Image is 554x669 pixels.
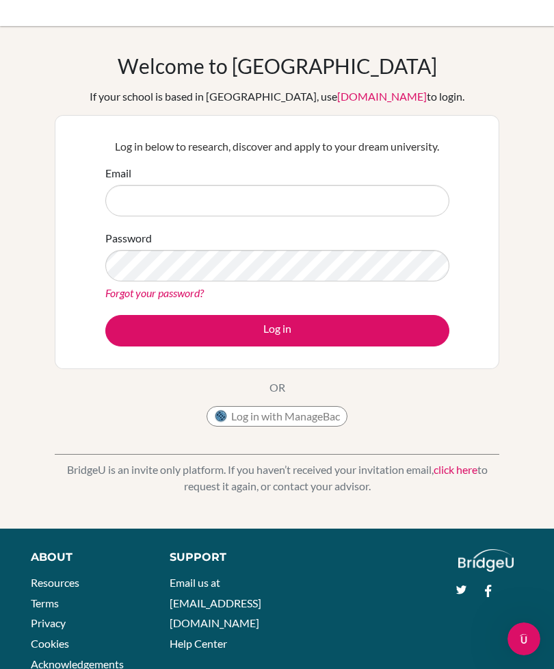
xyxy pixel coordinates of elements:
a: Privacy [31,616,66,629]
p: OR [269,379,285,396]
a: Email us at [EMAIL_ADDRESS][DOMAIN_NAME] [170,576,261,629]
div: Support [170,549,265,566]
a: Cookies [31,637,69,650]
button: Log in with ManageBac [207,406,347,427]
iframe: Intercom live chat [507,622,540,655]
div: About [31,549,139,566]
div: If your school is based in [GEOGRAPHIC_DATA], use to login. [90,88,464,105]
img: logo_white@2x-f4f0deed5e89b7ecb1c2cc34c3e3d731f90f0f143d5ea2071677605dd97b5244.png [458,549,514,572]
label: Email [105,165,131,181]
a: Help Center [170,637,227,650]
p: Log in below to research, discover and apply to your dream university. [105,138,449,155]
a: [DOMAIN_NAME] [337,90,427,103]
a: click here [434,463,477,476]
a: Terms [31,596,59,609]
a: Forgot your password? [105,286,204,299]
button: Log in [105,315,449,346]
h1: Welcome to [GEOGRAPHIC_DATA] [118,53,437,78]
p: BridgeU is an invite only platform. If you haven’t received your invitation email, to request it ... [55,462,499,494]
a: Resources [31,576,79,589]
label: Password [105,230,152,247]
